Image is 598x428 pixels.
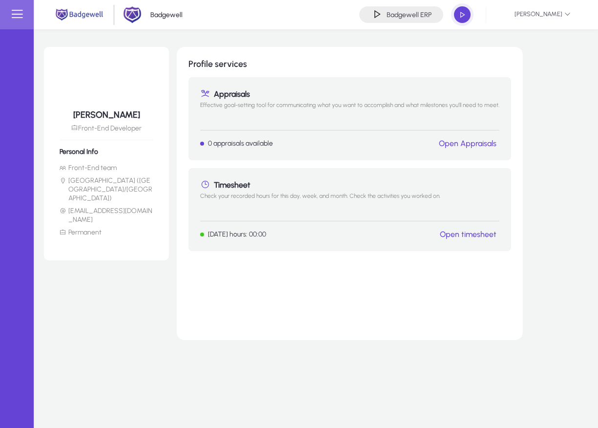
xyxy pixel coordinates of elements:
[188,59,511,69] h1: Profile services
[60,176,153,203] li: [GEOGRAPHIC_DATA] ([GEOGRAPHIC_DATA]/[GEOGRAPHIC_DATA])
[87,63,126,102] img: 39.jpeg
[440,230,496,239] a: Open timesheet
[60,109,153,120] h5: [PERSON_NAME]
[123,5,142,24] img: 2.png
[60,207,153,224] li: [EMAIL_ADDRESS][DOMAIN_NAME]
[60,228,153,237] li: Permanent
[494,6,571,23] span: [PERSON_NAME]
[60,124,153,132] p: Front-End Developer
[200,89,499,99] h1: Appraisals
[387,11,432,19] h4: Badgewell ERP
[60,148,153,156] h6: Personal Info
[54,8,105,21] img: main.png
[200,180,499,190] h1: Timesheet
[437,229,499,239] button: Open timesheet
[200,102,499,122] p: Effective goal-setting tool for communicating what you want to accomplish and what milestones you...
[494,6,511,23] img: 39.jpeg
[439,139,496,148] a: Open Appraisals
[436,138,499,149] button: Open Appraisals
[208,230,266,238] p: [DATE] hours: 00:00
[486,6,578,23] button: [PERSON_NAME]
[150,11,183,19] p: Badgewell
[60,164,153,172] li: Front-End team
[200,193,499,213] p: Check your recorded hours for this day, week, and month. Check the activities you worked on.
[208,139,273,148] p: 0 appraisals available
